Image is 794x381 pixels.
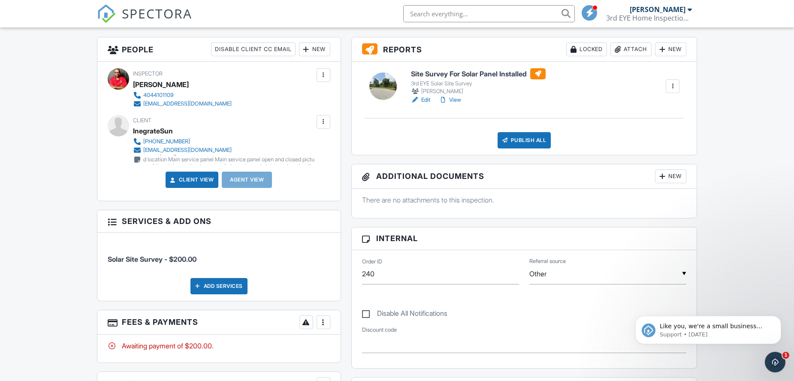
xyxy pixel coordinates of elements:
[97,210,341,233] h3: Services & Add ons
[108,239,330,271] li: Service: Solar Site Survey
[566,42,607,56] div: Locked
[143,100,232,107] div: [EMAIL_ADDRESS][DOMAIN_NAME]
[143,138,190,145] div: [PHONE_NUMBER]
[37,33,148,41] p: Message from Support, sent 2d ago
[211,42,296,56] div: Disable Client CC Email
[133,91,232,100] a: 4044101109
[630,5,685,14] div: [PERSON_NAME]
[97,310,341,335] h3: Fees & Payments
[108,255,196,263] span: Solar Site Survey - $200.00
[37,25,147,74] span: Like you, we're a small business that relies on reviews to grow. If you have a few minutes, we'd ...
[133,78,189,91] div: [PERSON_NAME]
[362,326,397,334] label: Discount code
[352,227,697,250] h3: Internal
[765,352,785,372] iframe: Intercom live chat
[362,309,447,320] label: Disable All Notifications
[362,195,687,205] p: There are no attachments to this inspection.
[133,146,314,154] a: [EMAIL_ADDRESS][DOMAIN_NAME]
[411,68,546,96] a: Site Survey For Solar Panel Installed 3rd EYE Solar Site Survey [PERSON_NAME]
[190,278,248,294] div: Add Services
[299,42,330,56] div: New
[133,124,173,137] div: InegrateSun
[411,96,430,104] a: Edit
[352,37,697,62] h3: Reports
[655,169,686,183] div: New
[97,4,116,23] img: The Best Home Inspection Software - Spectora
[498,132,551,148] div: Publish All
[169,175,214,184] a: Client View
[108,341,330,351] div: Awaiting payment of $200.00.
[97,37,341,62] h3: People
[622,298,794,358] iframe: Intercom notifications message
[97,12,192,30] a: SPECTORA
[352,164,697,189] h3: Additional Documents
[133,137,314,146] a: [PHONE_NUMBER]
[143,147,232,154] div: [EMAIL_ADDRESS][DOMAIN_NAME]
[411,87,546,96] div: [PERSON_NAME]
[610,42,652,56] div: Attach
[122,4,192,22] span: SPECTORA
[411,80,546,87] div: 3rd EYE Solar Site Survey
[529,257,566,265] label: Referral source
[133,100,232,108] a: [EMAIL_ADDRESS][DOMAIN_NAME]
[362,258,382,266] label: Order ID
[782,352,789,359] span: 1
[133,70,163,77] span: Inspector
[606,14,692,22] div: 3rd EYE Home Inspection LLC
[403,5,575,22] input: Search everything...
[133,117,151,124] span: Client
[411,68,546,79] h6: Site Survey For Solar Panel Installed
[439,96,461,104] a: View
[143,136,314,184] div: We need the below details: Pictures of roof, dimensions of roof and a sketch of the roof with mea...
[143,92,174,99] div: 4044101109
[655,42,686,56] div: New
